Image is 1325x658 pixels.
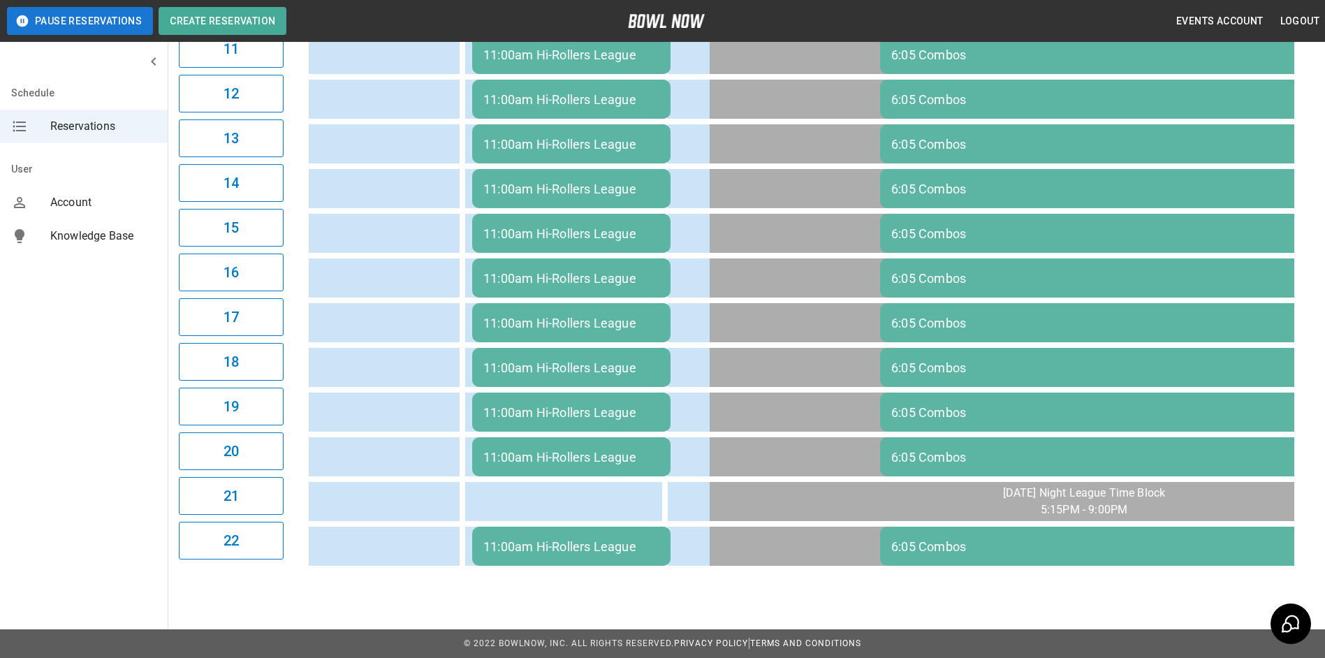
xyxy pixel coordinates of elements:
h6: 12 [224,82,239,105]
button: 22 [179,522,284,560]
div: 11:00am Hi-Rollers League [483,271,659,286]
h6: 13 [224,127,239,149]
h6: 18 [224,351,239,373]
div: 11:00am Hi-Rollers League [483,182,659,196]
button: 13 [179,119,284,157]
button: Events Account [1171,8,1269,34]
button: 11 [179,30,284,68]
div: 11:00am Hi-Rollers League [483,137,659,152]
button: 15 [179,209,284,247]
div: 11:00am Hi-Rollers League [483,92,659,107]
div: 11:00am Hi-Rollers League [483,226,659,241]
button: Create Reservation [159,7,286,35]
h6: 11 [224,38,239,60]
h6: 16 [224,261,239,284]
div: 11:00am Hi-Rollers League [483,360,659,375]
div: 11:00am Hi-Rollers League [483,405,659,420]
h6: 19 [224,395,239,418]
div: 11:00am Hi-Rollers League [483,539,659,554]
h6: 17 [224,306,239,328]
button: 17 [179,298,284,336]
span: © 2022 BowlNow, Inc. All Rights Reserved. [464,638,674,648]
div: 11:00am Hi-Rollers League [483,47,659,62]
button: 19 [179,388,284,425]
button: 12 [179,75,284,112]
h6: 14 [224,172,239,194]
h6: 15 [224,217,239,239]
h6: 22 [224,529,239,552]
h6: 21 [224,485,239,507]
button: 21 [179,477,284,515]
h6: 20 [224,440,239,462]
button: Pause Reservations [7,7,153,35]
button: 20 [179,432,284,470]
div: 11:00am Hi-Rollers League [483,450,659,465]
button: 14 [179,164,284,202]
span: Reservations [50,118,156,135]
button: Logout [1275,8,1325,34]
span: Knowledge Base [50,228,156,244]
img: logo [628,14,705,28]
div: 11:00am Hi-Rollers League [483,316,659,330]
button: 16 [179,254,284,291]
a: Privacy Policy [674,638,748,648]
button: 18 [179,343,284,381]
a: Terms and Conditions [750,638,861,648]
span: Account [50,194,156,211]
